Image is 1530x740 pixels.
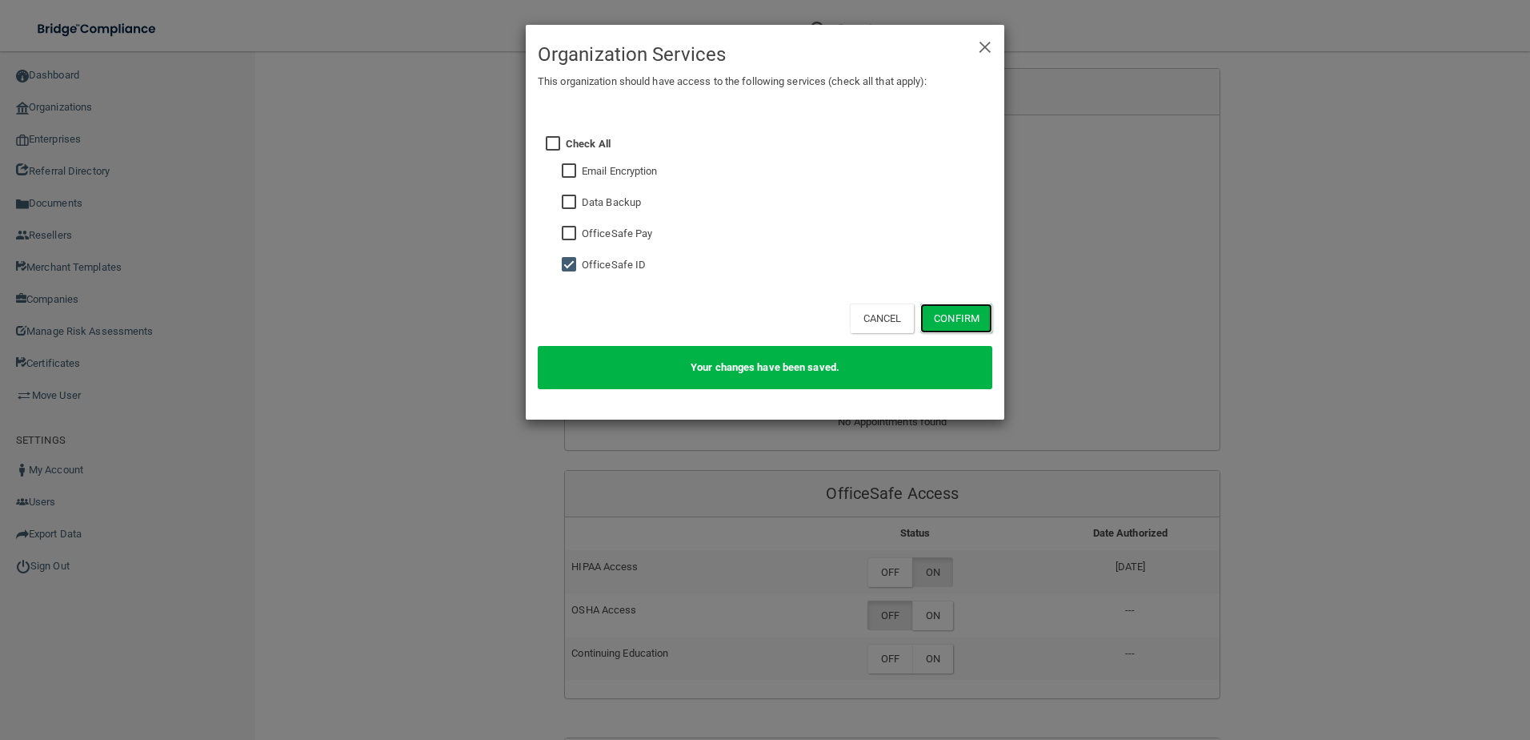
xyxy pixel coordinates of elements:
h4: Organization Services [538,37,992,72]
span: × [978,29,992,61]
iframe: Drift Widget Chat Controller [1253,626,1511,690]
p: This organization should have access to the following services (check all that apply): [538,72,992,91]
button: Cancel [850,304,915,333]
label: OfficeSafe Pay [582,224,652,243]
label: Email Encryption [582,162,658,181]
label: Data Backup [582,193,641,212]
span: Your changes have been saved. [691,361,839,373]
button: Confirm [920,304,992,333]
strong: Check All [566,138,611,150]
label: OfficeSafe ID [582,255,646,275]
